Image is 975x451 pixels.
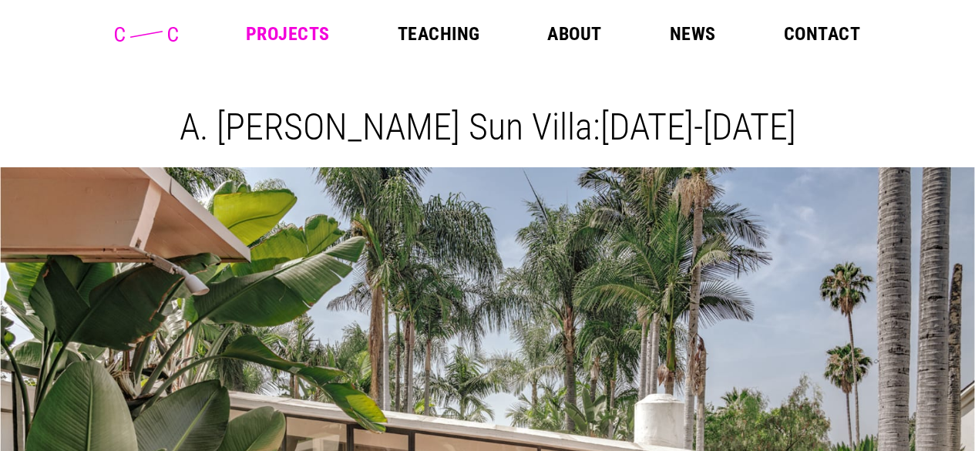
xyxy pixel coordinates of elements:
a: About [547,25,601,43]
a: Teaching [398,25,480,43]
h1: A. [PERSON_NAME] Sun Villa:[DATE]-[DATE] [12,105,963,149]
a: Contact [784,25,860,43]
nav: Main Menu [246,25,860,43]
a: News [670,25,716,43]
a: Projects [246,25,330,43]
